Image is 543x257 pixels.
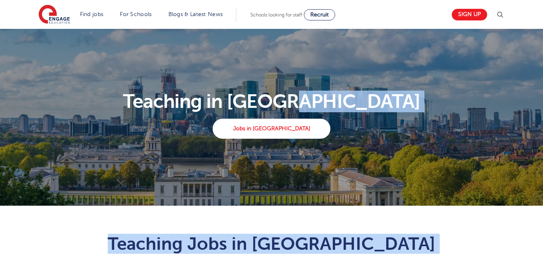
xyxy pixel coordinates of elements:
[304,9,335,20] a: Recruit
[80,11,104,17] a: Find jobs
[168,11,223,17] a: Blogs & Latest News
[213,119,330,139] a: Jobs in [GEOGRAPHIC_DATA]
[310,12,329,18] span: Recruit
[250,12,302,18] span: Schools looking for staff
[120,11,152,17] a: For Schools
[34,92,509,111] p: Teaching in [GEOGRAPHIC_DATA]
[452,9,487,20] a: Sign up
[39,5,70,25] img: Engage Education
[108,234,435,254] span: Teaching Jobs in [GEOGRAPHIC_DATA]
